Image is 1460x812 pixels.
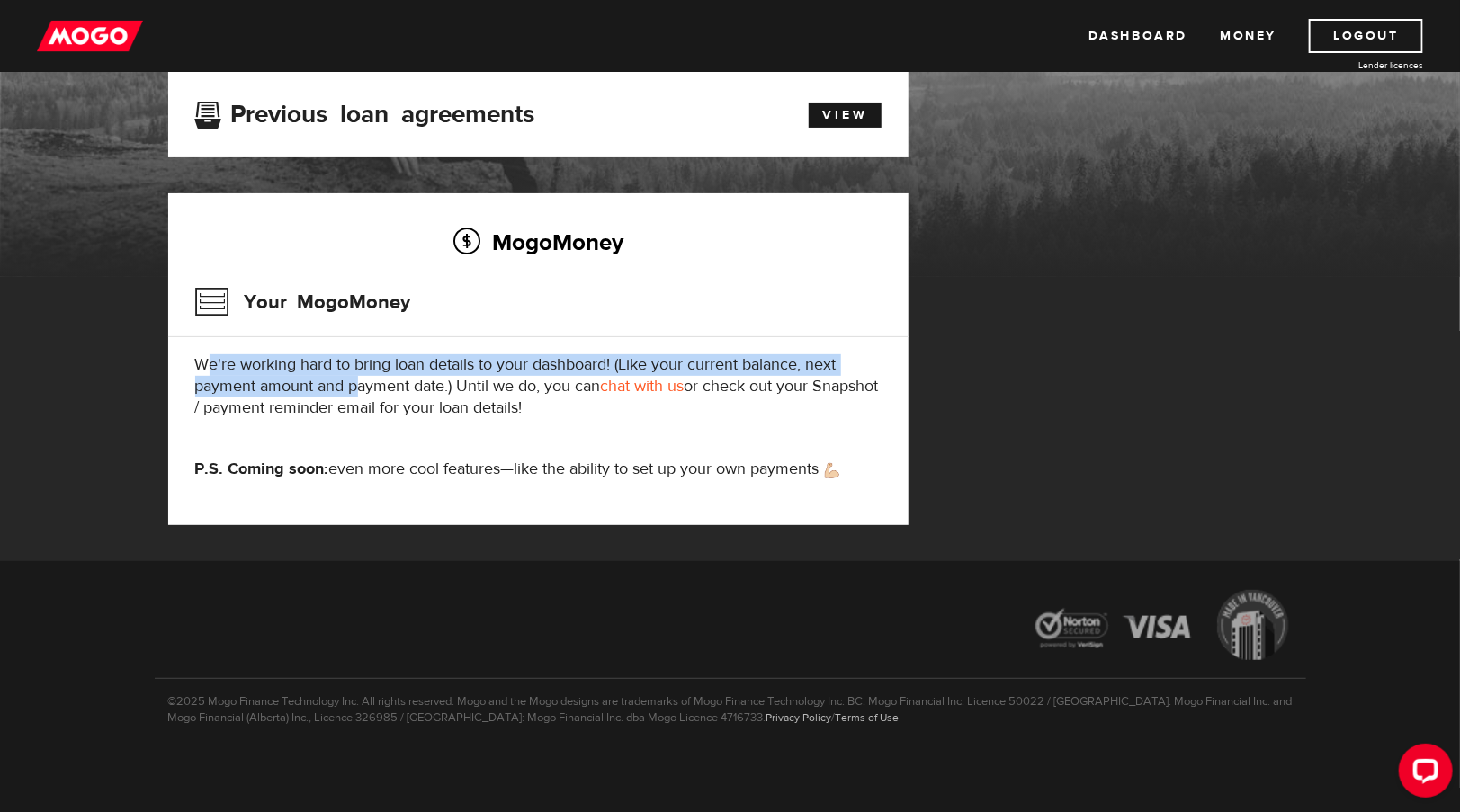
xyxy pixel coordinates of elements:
a: Money [1220,19,1276,53]
img: mogo_logo-11ee424be714fa7cbb0f0f49df9e16ec.png [37,19,143,53]
a: Terms of Use [836,710,900,725]
a: View [809,103,882,128]
p: ©2025 Mogo Finance Technology Inc. All rights reserved. Mogo and the Mogo designs are trademarks ... [155,678,1306,726]
strong: P.S. Coming soon: [195,459,329,479]
h3: Your MogoMoney [195,279,411,326]
a: Logout [1309,19,1423,53]
h2: MogoMoney [195,223,882,261]
img: legal-icons-92a2ffecb4d32d839781d1b4e4802d7b.png [1018,576,1306,678]
a: Privacy Policy [766,710,832,725]
a: Lender licences [1288,58,1423,72]
p: even more cool features—like the ability to set up your own payments [195,459,882,480]
iframe: LiveChat chat widget [1384,736,1460,812]
img: strong arm emoji [825,463,839,478]
p: We're working hard to bring loan details to your dashboard! (Like your current balance, next paym... [195,354,882,419]
a: chat with us [601,376,685,397]
a: Dashboard [1088,19,1187,53]
h3: Previous loan agreements [195,100,535,123]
